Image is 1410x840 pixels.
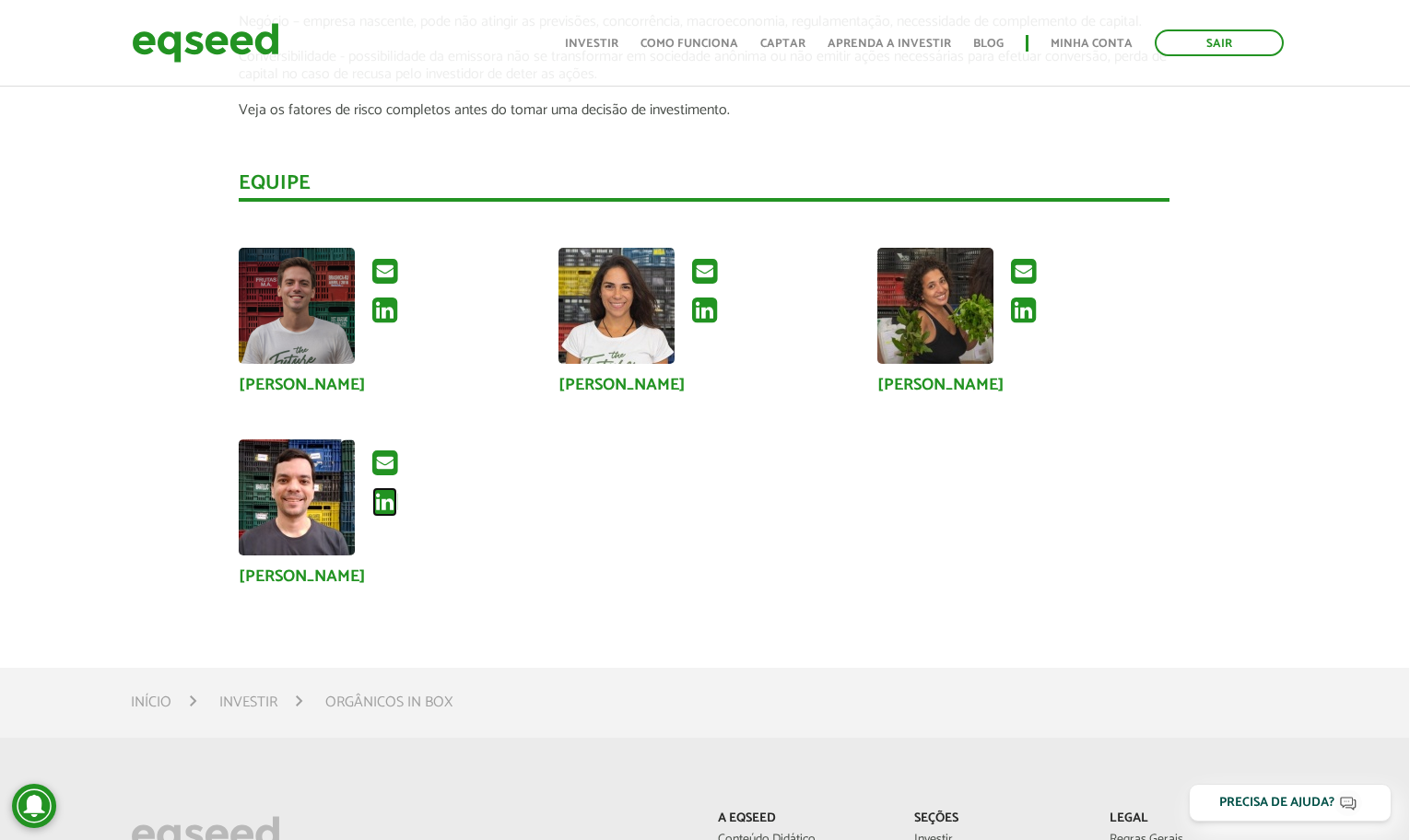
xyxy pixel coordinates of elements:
[877,248,993,364] img: Foto de Carla Nascimento
[239,377,366,393] a: [PERSON_NAME]
[640,38,738,50] a: Como funciona
[132,18,279,67] img: EqSeed
[325,690,452,715] li: Orgânicos in Box
[219,695,277,710] a: Investir
[828,38,951,50] a: Aprenda a investir
[558,248,675,364] a: Ver perfil do usuário.
[760,38,805,50] a: Captar
[239,439,355,555] img: Foto de Afonso Vianna Junior
[131,695,171,710] a: Início
[239,248,355,364] img: Foto de Filipe Pereira Martins Aguiar
[239,248,355,364] a: Ver perfil do usuário.
[558,377,686,393] a: [PERSON_NAME]
[239,173,1169,202] div: Equipe
[239,439,355,555] a: Ver perfil do usuário.
[239,101,1169,119] p: Veja os fatores de risco completos antes do tomar uma decisão de investimento.
[558,248,675,364] img: Foto de Aline Santolia Silva
[914,811,1083,827] p: Seções
[1110,811,1278,827] p: Legal
[877,377,1005,393] a: [PERSON_NAME]
[239,568,366,585] a: [PERSON_NAME]
[718,811,887,827] p: A EqSeed
[1051,38,1133,50] a: Minha conta
[877,248,993,364] a: Ver perfil do usuário.
[565,38,618,50] a: Investir
[1155,29,1284,56] a: Sair
[973,38,1004,50] a: Blog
